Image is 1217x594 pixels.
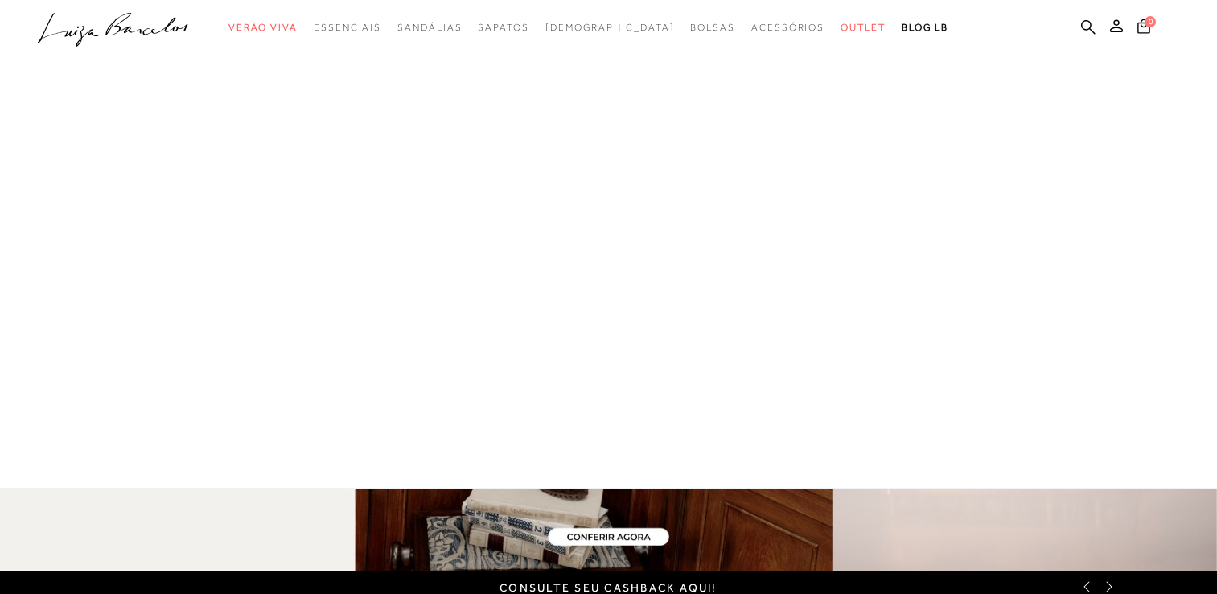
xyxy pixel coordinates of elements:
[1145,16,1156,27] span: 0
[228,13,298,43] a: categoryNavScreenReaderText
[545,22,675,33] span: [DEMOGRAPHIC_DATA]
[690,22,735,33] span: Bolsas
[478,13,528,43] a: categoryNavScreenReaderText
[751,13,824,43] a: categoryNavScreenReaderText
[397,22,462,33] span: Sandálias
[228,22,298,33] span: Verão Viva
[751,22,824,33] span: Acessórios
[397,13,462,43] a: categoryNavScreenReaderText
[314,13,381,43] a: categoryNavScreenReaderText
[1133,18,1155,39] button: 0
[902,22,948,33] span: BLOG LB
[902,13,948,43] a: BLOG LB
[478,22,528,33] span: Sapatos
[841,13,886,43] a: categoryNavScreenReaderText
[841,22,886,33] span: Outlet
[500,581,717,594] a: CONSULTE SEU CASHBACK AQUI!
[314,22,381,33] span: Essenciais
[690,13,735,43] a: categoryNavScreenReaderText
[545,13,675,43] a: noSubCategoriesText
